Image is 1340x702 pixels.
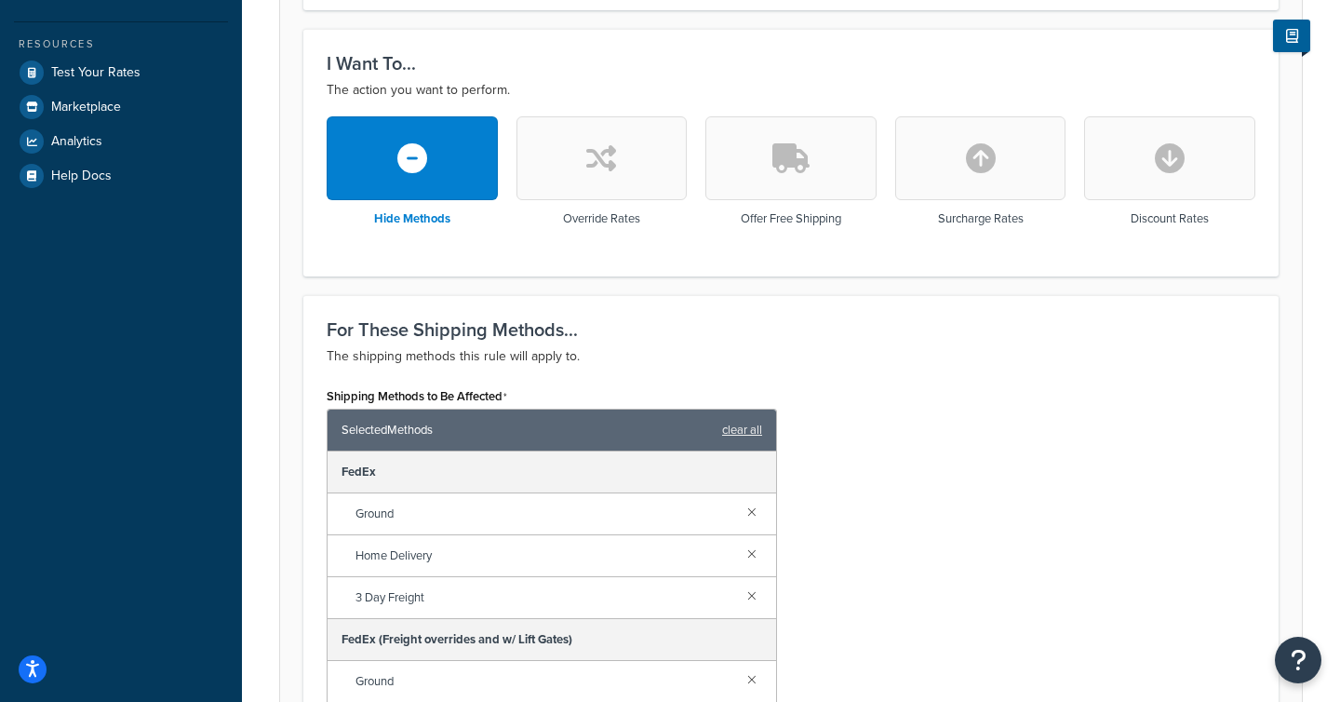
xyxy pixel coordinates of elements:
[14,159,228,193] a: Help Docs
[328,619,776,661] div: FedEx (Freight overrides and w/ Lift Gates)
[1273,20,1310,52] button: Show Help Docs
[722,417,762,443] a: clear all
[355,585,732,611] span: 3 Day Freight
[327,53,1255,74] h3: I Want To...
[14,125,228,158] a: Analytics
[14,36,228,52] div: Resources
[327,319,1255,340] h3: For These Shipping Methods...
[328,452,776,493] div: FedEx
[1275,637,1321,683] button: Open Resource Center
[741,212,841,225] h3: Offer Free Shipping
[355,543,732,569] span: Home Delivery
[327,79,1255,101] p: The action you want to perform.
[355,668,732,695] span: Ground
[374,212,450,225] h3: Hide Methods
[342,417,713,443] span: Selected Methods
[14,90,228,124] a: Marketplace
[327,345,1255,368] p: The shipping methods this rule will apply to.
[51,134,102,150] span: Analytics
[327,389,507,404] label: Shipping Methods to Be Affected
[14,56,228,89] a: Test Your Rates
[51,65,141,81] span: Test Your Rates
[563,212,640,225] h3: Override Rates
[1131,212,1209,225] h3: Discount Rates
[51,169,112,184] span: Help Docs
[51,100,121,115] span: Marketplace
[938,212,1024,225] h3: Surcharge Rates
[355,501,732,527] span: Ground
